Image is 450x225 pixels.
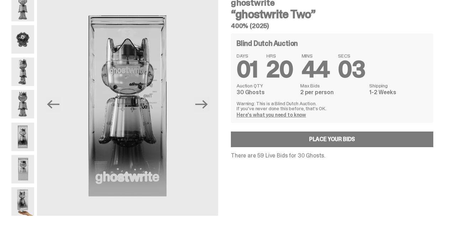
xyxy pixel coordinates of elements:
p: Warning: This is a Blind Dutch Auction. If you’ve never done this before, that’s OK. [237,101,428,111]
button: Previous [46,96,61,112]
img: ghostwrite_Two_8.png [11,90,34,118]
p: There are 59 Live Bids for 30 Ghosts. [231,153,433,159]
img: ghostwrite_Two_Last.png [11,187,34,216]
span: MINS [302,53,330,58]
img: ghostwrite_Two_14.png [11,123,34,151]
h3: “ghostwrite Two” [231,9,433,20]
span: DAYS [237,53,258,58]
img: ghostwrite_Two_17.png [11,155,34,183]
a: Place your Bids [231,132,433,147]
dt: Max Bids [300,83,365,88]
span: 20 [266,55,293,84]
a: Here's what you need to know [237,112,306,118]
dd: 1-2 Weeks [369,90,428,95]
span: 03 [338,55,365,84]
h4: Blind Dutch Auction [237,40,298,47]
img: ghostwrite_Two_2.png [11,58,34,86]
dd: 30 Ghosts [237,90,296,95]
span: 01 [237,55,258,84]
button: Next [194,96,210,112]
dd: 2 per person [300,90,365,95]
span: HRS [266,53,293,58]
dt: Auction QTY [237,83,296,88]
img: ghostwrite_Two_13.png [11,25,34,54]
h5: 400% (2025) [231,23,433,29]
span: SECS [338,53,365,58]
dt: Shipping [369,83,428,88]
span: 44 [302,55,330,84]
